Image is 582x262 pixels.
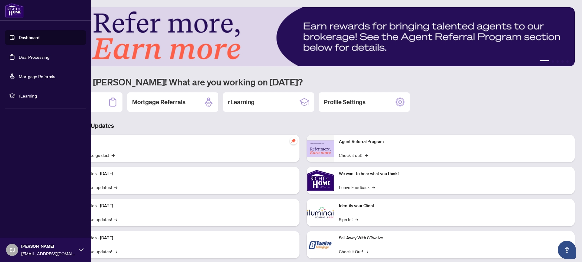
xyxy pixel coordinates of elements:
[339,171,570,177] p: We want to hear what you think!
[365,152,368,158] span: →
[339,203,570,209] p: Identify your Client
[307,167,334,194] img: We want to hear what you think!
[114,248,117,255] span: →
[365,248,368,255] span: →
[132,98,186,106] h2: Mortgage Referrals
[64,171,295,177] p: Platform Updates - [DATE]
[64,203,295,209] p: Platform Updates - [DATE]
[372,184,375,191] span: →
[566,60,569,63] button: 5
[558,241,576,259] button: Open asap
[19,35,39,40] a: Dashboard
[557,60,559,63] button: 3
[32,76,575,88] h1: Welcome back [PERSON_NAME]! What are you working on [DATE]?
[339,235,570,241] p: Sail Away With 8Twelve
[307,140,334,157] img: Agent Referral Program
[114,184,117,191] span: →
[339,138,570,145] p: Agent Referral Program
[114,216,117,223] span: →
[19,74,55,79] a: Mortgage Referrals
[290,137,297,144] span: pushpin
[307,199,334,226] img: Identify your Client
[64,235,295,241] p: Platform Updates - [DATE]
[561,60,564,63] button: 4
[339,248,368,255] a: Check it Out!→
[324,98,366,106] h2: Profile Settings
[339,184,375,191] a: Leave Feedback→
[540,60,549,63] button: 1
[19,54,49,60] a: Deal Processing
[19,92,82,99] span: rLearning
[5,3,24,18] img: logo
[355,216,358,223] span: →
[307,231,334,258] img: Sail Away With 8Twelve
[339,216,358,223] a: Sign In!→
[21,243,76,250] span: [PERSON_NAME]
[32,7,575,66] img: Slide 0
[9,246,15,254] span: EJ
[552,60,554,63] button: 2
[112,152,115,158] span: →
[339,152,368,158] a: Check it out!→
[228,98,255,106] h2: rLearning
[32,121,575,130] h3: Brokerage & Industry Updates
[64,138,295,145] p: Self-Help
[21,250,76,257] span: [EMAIL_ADDRESS][DOMAIN_NAME]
